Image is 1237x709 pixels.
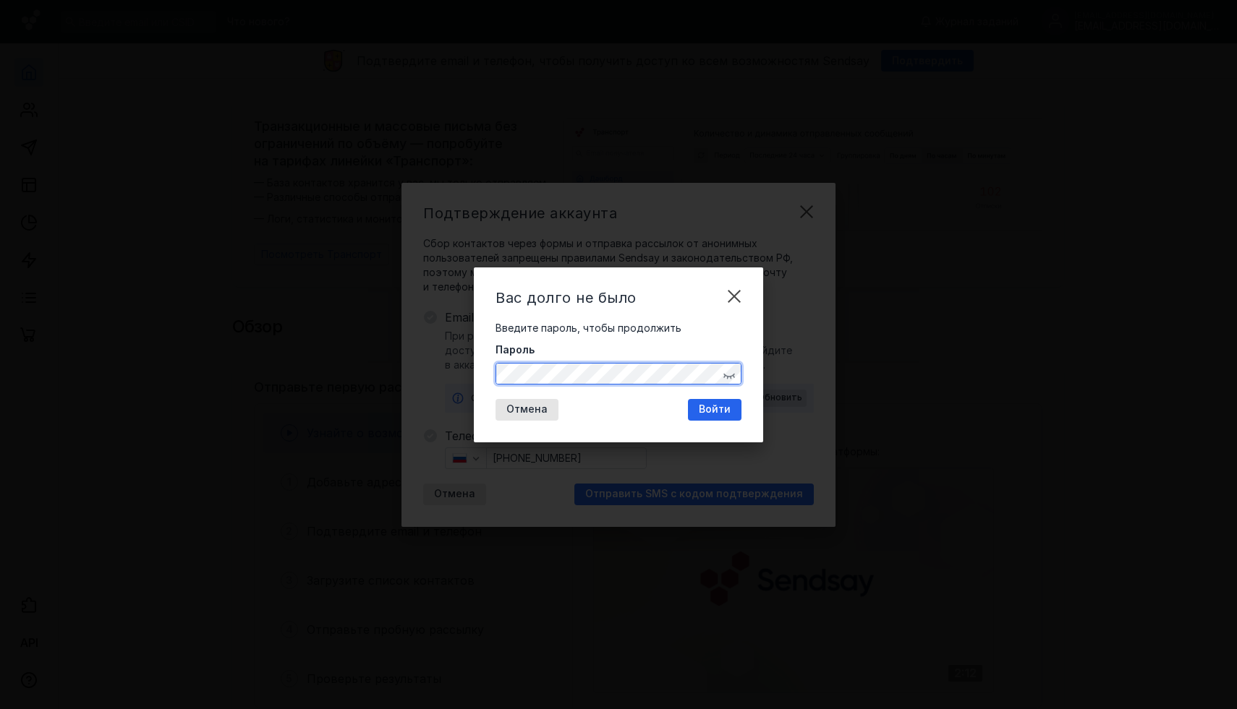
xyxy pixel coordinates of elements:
span: Пароль [496,343,535,357]
span: Войти [699,403,731,416]
span: Вас долго не было [496,289,637,306]
button: Отмена [496,399,558,421]
div: Введите пароль, чтобы продолжить [496,321,741,343]
button: Войти [688,399,741,421]
span: Отмена [506,403,548,416]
